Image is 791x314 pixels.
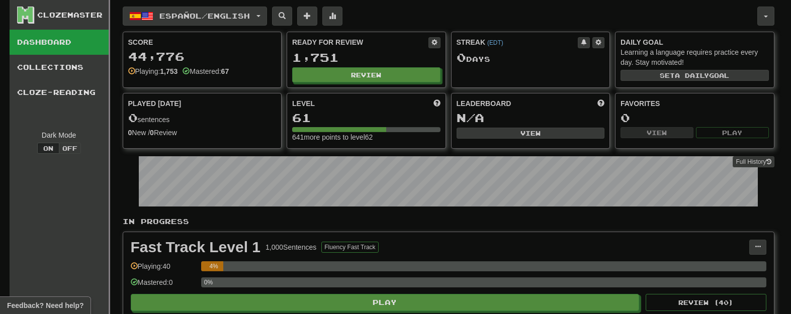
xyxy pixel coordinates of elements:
div: Playing: 40 [131,261,196,278]
div: Dark Mode [17,130,101,140]
span: 0 [128,111,138,125]
div: 641 more points to level 62 [292,132,441,142]
span: Español / English [159,12,250,20]
button: Search sentences [272,7,292,26]
button: Fluency Fast Track [321,242,378,253]
button: Review (40) [646,294,766,311]
div: Learning a language requires practice every day. Stay motivated! [621,47,769,67]
button: Español/English [123,7,267,26]
div: Mastered: [183,66,229,76]
p: In Progress [123,217,774,227]
div: 1,000 Sentences [266,242,316,252]
div: Clozemaster [37,10,103,20]
div: Daily Goal [621,37,769,47]
span: Score more points to level up [433,98,441,109]
div: Playing: [128,66,178,76]
button: Off [59,143,81,154]
div: 4% [204,261,224,271]
button: Play [696,127,769,138]
div: sentences [128,112,277,125]
a: Cloze-Reading [10,80,109,105]
strong: 67 [221,67,229,75]
div: Score [128,37,277,47]
button: On [37,143,59,154]
button: View [621,127,693,138]
button: Seta dailygoal [621,70,769,81]
div: New / Review [128,128,277,138]
span: Played [DATE] [128,98,182,109]
strong: 0 [150,129,154,137]
div: Day s [457,51,605,64]
a: (EDT) [487,39,503,46]
div: Favorites [621,98,769,109]
a: Full History [733,156,774,167]
button: Add sentence to collection [297,7,317,26]
div: 1,751 [292,51,441,64]
div: Fast Track Level 1 [131,240,261,255]
div: Mastered: 0 [131,277,196,294]
button: More stats [322,7,342,26]
button: View [457,128,605,139]
span: a daily [675,72,709,79]
span: 0 [457,50,466,64]
button: Review [292,67,441,82]
span: N/A [457,111,484,125]
span: Level [292,98,315,109]
span: Open feedback widget [7,300,83,310]
div: 0 [621,112,769,124]
strong: 0 [128,129,132,137]
span: Leaderboard [457,98,511,109]
strong: 1,753 [160,67,178,75]
div: Streak [457,37,578,47]
button: Play [131,294,640,311]
div: 61 [292,112,441,124]
div: 44,776 [128,50,277,63]
div: Ready for Review [292,37,428,47]
span: This week in points, UTC [597,98,604,109]
a: Dashboard [10,30,109,55]
a: Collections [10,55,109,80]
